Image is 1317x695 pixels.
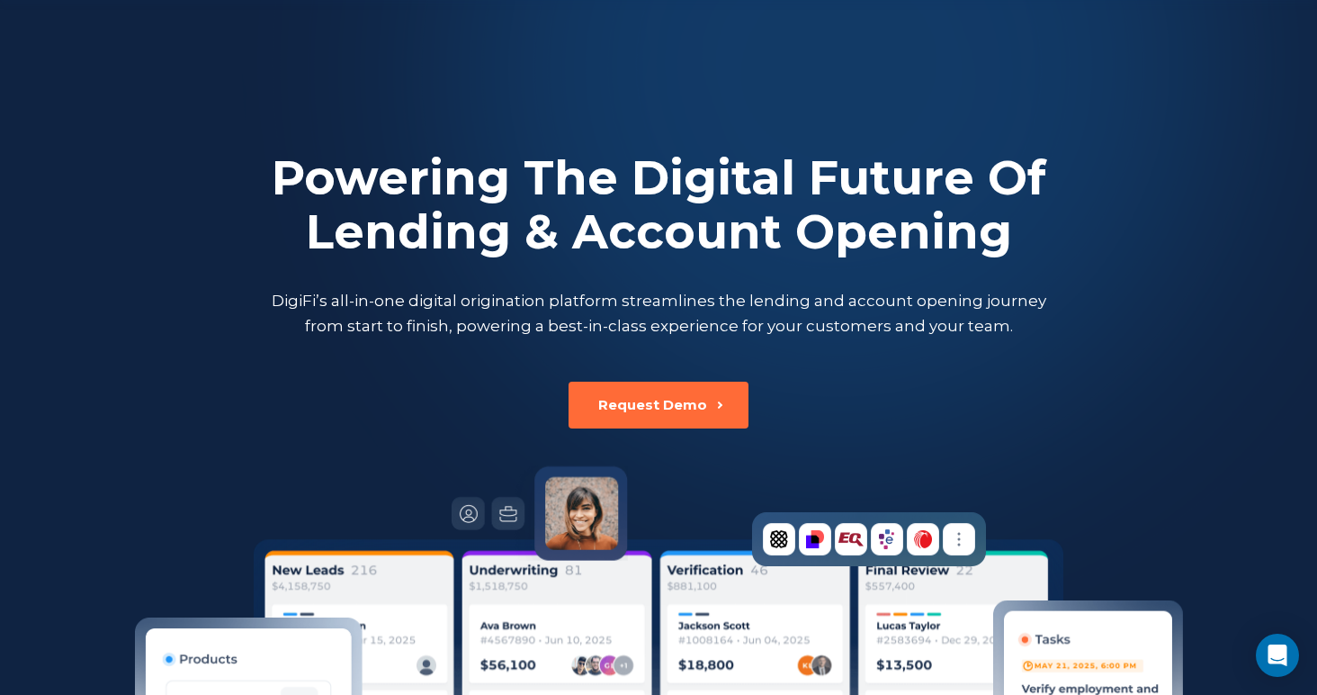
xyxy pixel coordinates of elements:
div: Request Demo [598,396,707,414]
button: Request Demo [569,382,748,429]
div: Open Intercom Messenger [1256,634,1299,677]
h2: Powering The Digital Future Of Lending & Account Opening [267,151,1050,259]
p: DigiFi’s all-in-one digital origination platform streamlines the lending and account opening jour... [267,288,1050,338]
